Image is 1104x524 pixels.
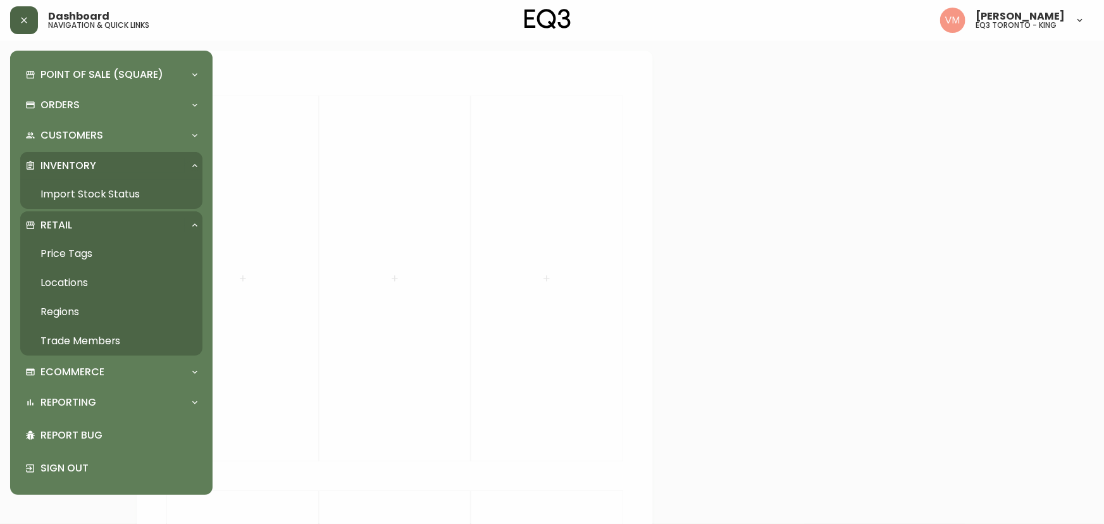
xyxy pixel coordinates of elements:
[20,122,202,149] div: Customers
[20,358,202,386] div: Ecommerce
[940,8,965,33] img: 0f63483a436850f3a2e29d5ab35f16df
[20,211,202,239] div: Retail
[20,152,202,180] div: Inventory
[40,365,104,379] p: Ecommerce
[20,327,202,356] a: Trade Members
[976,11,1065,22] span: [PERSON_NAME]
[20,91,202,119] div: Orders
[20,239,202,268] a: Price Tags
[40,128,103,142] p: Customers
[20,268,202,297] a: Locations
[48,11,109,22] span: Dashboard
[20,389,202,416] div: Reporting
[40,428,197,442] p: Report Bug
[40,461,197,475] p: Sign Out
[40,68,163,82] p: Point of Sale (Square)
[20,419,202,452] div: Report Bug
[40,98,80,112] p: Orders
[20,297,202,327] a: Regions
[40,159,96,173] p: Inventory
[20,61,202,89] div: Point of Sale (Square)
[524,9,571,29] img: logo
[20,452,202,485] div: Sign Out
[48,22,149,29] h5: navigation & quick links
[20,180,202,209] a: Import Stock Status
[40,396,96,409] p: Reporting
[40,218,72,232] p: Retail
[976,22,1057,29] h5: eq3 toronto - king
